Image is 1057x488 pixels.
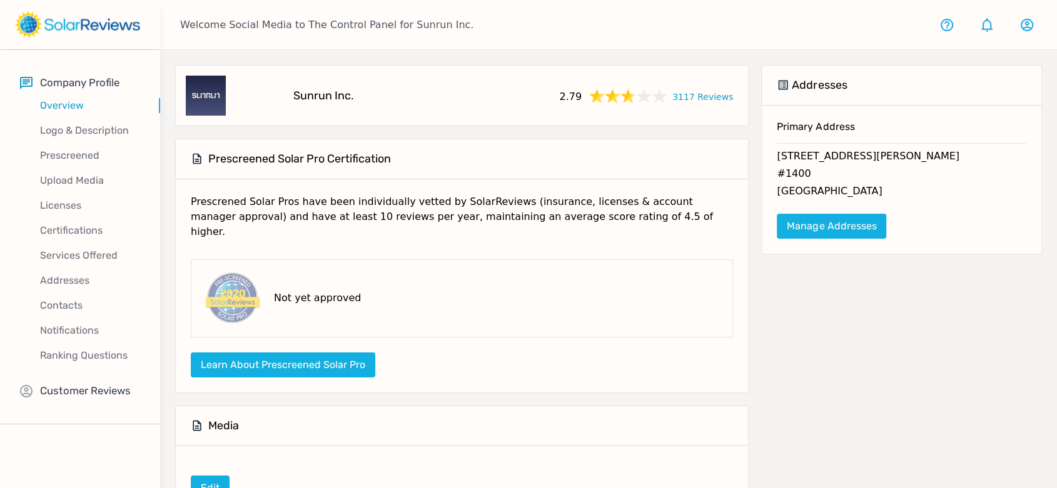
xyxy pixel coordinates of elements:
a: Overview [20,93,160,118]
p: Addresses [20,273,160,288]
h5: Addresses [792,78,847,92]
p: Contacts [20,298,160,313]
p: [STREET_ADDRESS][PERSON_NAME] [777,149,1026,166]
a: Upload Media [20,168,160,193]
a: Addresses [20,268,160,293]
h6: Primary Address [777,121,1026,143]
a: Manage Addresses [777,214,886,239]
span: 2.79 [559,87,582,104]
h5: Media [208,419,239,433]
p: Prescreened [20,148,160,163]
a: Licenses [20,193,160,218]
a: Learn about Prescreened Solar Pro [191,359,375,371]
h5: Sunrun Inc. [293,89,354,103]
p: Not yet approved [274,291,361,306]
p: Certifications [20,223,160,238]
p: Notifications [20,323,160,338]
a: Certifications [20,218,160,243]
p: Logo & Description [20,123,160,138]
p: Licenses [20,198,160,213]
a: Logo & Description [20,118,160,143]
img: prescreened-badge.png [201,270,261,327]
a: Ranking Questions [20,343,160,368]
p: Prescrened Solar Pros have been individually vetted by SolarReviews (insurance, licenses & accoun... [191,194,733,249]
p: Ranking Questions [20,348,160,363]
a: Contacts [20,293,160,318]
p: Overview [20,98,160,113]
a: 3117 Reviews [672,88,733,104]
p: Services Offered [20,248,160,263]
p: Customer Reviews [40,383,131,399]
p: [GEOGRAPHIC_DATA] [777,184,1026,201]
a: Notifications [20,318,160,343]
a: Prescreened [20,143,160,168]
h5: Prescreened Solar Pro Certification [208,152,391,166]
p: #1400 [777,166,1026,184]
p: Welcome Social Media to The Control Panel for Sunrun Inc. [180,17,473,32]
p: Upload Media [20,173,160,188]
a: Services Offered [20,243,160,268]
p: Company Profile [40,75,119,91]
button: Learn about Prescreened Solar Pro [191,352,375,377]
